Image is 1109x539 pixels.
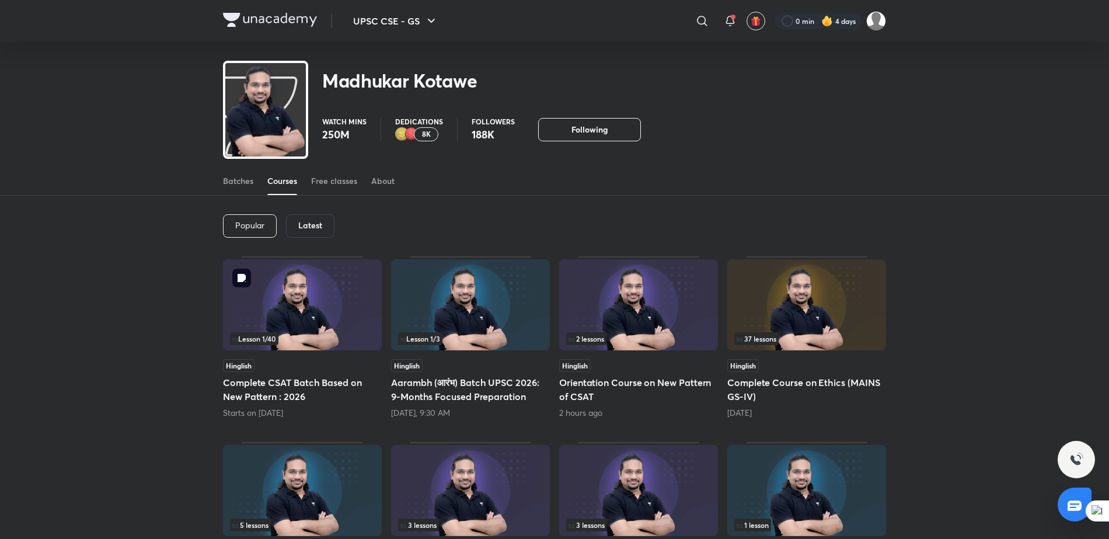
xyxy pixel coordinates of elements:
div: infocontainer [230,332,375,345]
button: UPSC CSE - GS [346,9,445,33]
h6: Latest [298,221,322,230]
div: infosection [566,519,711,531]
div: Aarambh (आरंभ) Batch UPSC 2026: 9-Months Focused Preparation [391,256,550,419]
img: Thumbnail [391,445,550,536]
div: infosection [566,332,711,345]
p: 250M [322,127,367,141]
img: streak [821,15,833,27]
h5: Complete Course on Ethics (MAINS GS-IV) [727,375,886,404]
div: infosection [734,519,879,531]
div: 2 hours ago [559,407,718,419]
div: Courses [267,175,297,187]
p: Popular [235,221,264,230]
div: infocontainer [566,332,711,345]
div: infocontainer [566,519,711,531]
div: Complete CSAT Batch Based on New Pattern : 2026 [223,256,382,419]
button: Following [538,118,641,141]
p: 8K [422,130,431,138]
p: 188K [472,127,515,141]
div: Starts on Sept 8 [223,407,382,419]
span: Hinglish [727,359,759,372]
div: left [734,332,879,345]
div: About [371,175,395,187]
div: infocontainer [734,519,879,531]
a: Free classes [311,167,357,195]
div: infocontainer [398,519,543,531]
div: infosection [230,332,375,345]
div: infosection [734,332,879,345]
div: Free classes [311,175,357,187]
img: Thumbnail [559,259,718,350]
div: left [230,332,375,345]
div: Batches [223,175,253,187]
span: Lesson 1 / 3 [400,335,440,342]
a: Batches [223,167,253,195]
span: 37 lessons [737,335,776,342]
div: Complete Course on Ethics (MAINS GS-IV) [727,256,886,419]
a: About [371,167,395,195]
h2: Madhukar Kotawe [322,69,477,92]
div: left [566,519,711,531]
p: Followers [472,118,515,125]
div: 5 days ago [727,407,886,419]
div: left [398,332,543,345]
div: Tomorrow, 9:30 AM [391,407,550,419]
div: left [230,519,375,531]
img: ttu [1069,453,1083,467]
img: Thumbnail [223,445,382,536]
div: infocontainer [734,332,879,345]
div: Orientation Course on New Pattern of CSAT [559,256,718,419]
div: infosection [398,519,543,531]
h5: Orientation Course on New Pattern of CSAT [559,375,718,404]
span: 1 lesson [737,521,769,528]
div: left [398,519,543,531]
button: avatar [747,12,765,30]
div: left [734,519,879,531]
div: infocontainer [398,332,543,345]
p: Watch mins [322,118,367,125]
p: Dedications [395,118,443,125]
img: class [225,65,306,177]
a: Courses [267,167,297,195]
span: Hinglish [559,359,591,372]
img: educator badge1 [404,127,419,141]
span: Hinglish [391,359,423,372]
img: Thumbnail [727,259,886,350]
span: 2 lessons [569,335,604,342]
h5: Complete CSAT Batch Based on New Pattern : 2026 [223,375,382,404]
img: Thumbnail [559,445,718,536]
img: avatar [751,16,761,26]
a: Company Logo [223,13,317,30]
div: left [566,332,711,345]
img: Thumbnail [727,445,886,536]
span: Lesson 1 / 40 [232,335,276,342]
div: infosection [398,332,543,345]
span: Following [571,124,608,135]
span: Hinglish [223,359,254,372]
img: Company Logo [223,13,317,27]
span: 3 lessons [569,521,605,528]
div: infosection [230,519,375,531]
img: Ayushi Singh [866,11,886,31]
img: Thumbnail [391,259,550,350]
img: Thumbnail [223,259,382,350]
div: infocontainer [230,519,375,531]
img: educator badge2 [395,127,409,141]
span: 5 lessons [232,521,268,528]
h5: Aarambh (आरंभ) Batch UPSC 2026: 9-Months Focused Preparation [391,375,550,404]
span: 3 lessons [400,521,437,528]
